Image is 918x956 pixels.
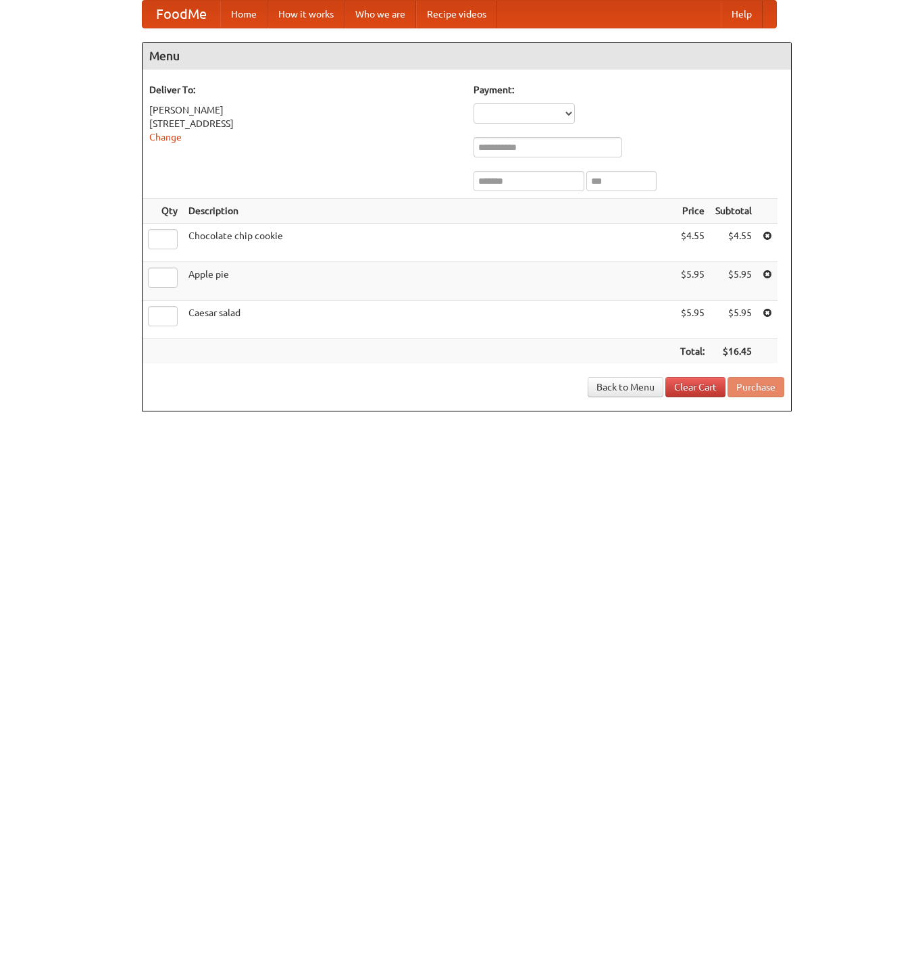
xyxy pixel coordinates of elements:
[728,377,784,397] button: Purchase
[143,1,220,28] a: FoodMe
[710,262,757,301] td: $5.95
[675,199,710,224] th: Price
[710,339,757,364] th: $16.45
[588,377,663,397] a: Back to Menu
[149,132,182,143] a: Change
[149,117,460,130] div: [STREET_ADDRESS]
[675,301,710,339] td: $5.95
[183,262,675,301] td: Apple pie
[149,83,460,97] h5: Deliver To:
[721,1,763,28] a: Help
[183,199,675,224] th: Description
[665,377,725,397] a: Clear Cart
[143,43,791,70] h4: Menu
[183,301,675,339] td: Caesar salad
[345,1,416,28] a: Who we are
[416,1,497,28] a: Recipe videos
[220,1,267,28] a: Home
[183,224,675,262] td: Chocolate chip cookie
[474,83,784,97] h5: Payment:
[149,103,460,117] div: [PERSON_NAME]
[710,224,757,262] td: $4.55
[143,199,183,224] th: Qty
[675,262,710,301] td: $5.95
[267,1,345,28] a: How it works
[675,224,710,262] td: $4.55
[710,199,757,224] th: Subtotal
[710,301,757,339] td: $5.95
[675,339,710,364] th: Total:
